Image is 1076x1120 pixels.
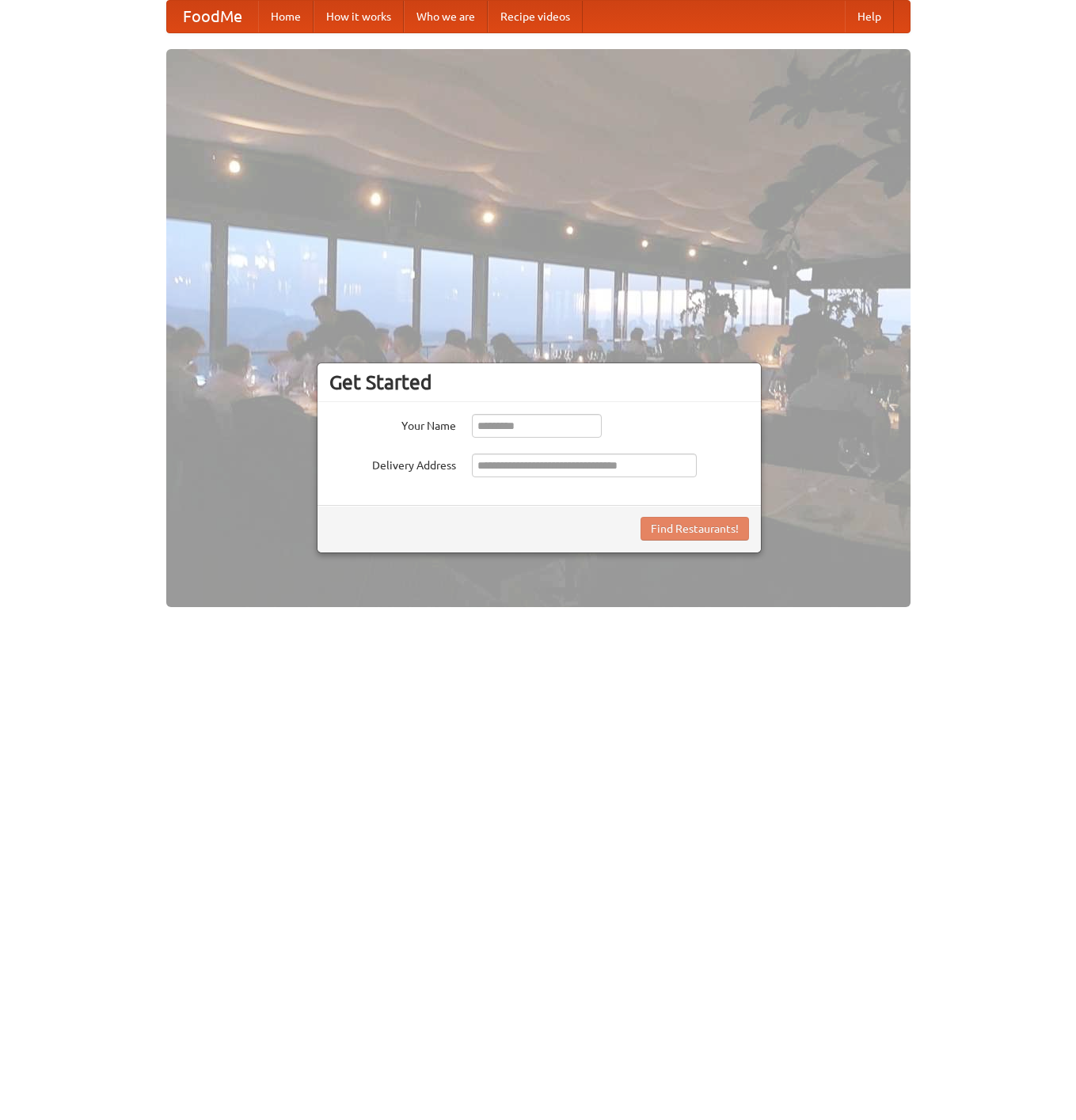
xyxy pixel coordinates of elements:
[845,1,894,32] a: Help
[488,1,583,32] a: Recipe videos
[329,454,456,473] label: Delivery Address
[314,1,404,32] a: How it works
[329,414,456,434] label: Your Name
[329,370,749,394] h3: Get Started
[641,517,749,541] button: Find Restaurants!
[404,1,488,32] a: Who we are
[167,1,258,32] a: FoodMe
[258,1,314,32] a: Home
